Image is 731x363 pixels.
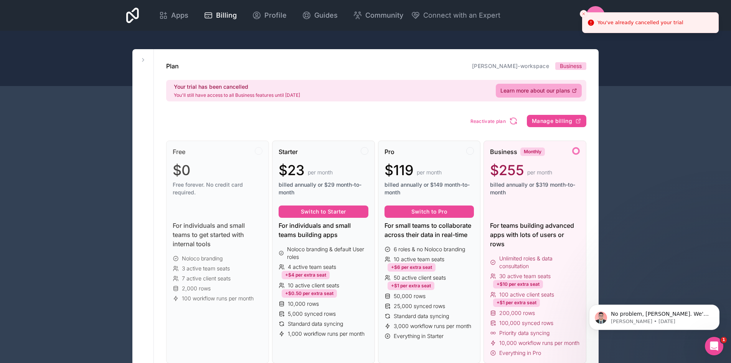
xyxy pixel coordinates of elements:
[417,169,442,176] span: per month
[490,162,524,178] span: $255
[279,221,368,239] div: For individuals and small teams building apps
[153,7,195,24] a: Apps
[173,181,262,196] span: Free forever. No credit card required.
[499,339,579,347] span: 10,000 workflow runs per month
[578,288,731,342] iframe: Intercom notifications message
[308,169,333,176] span: per month
[597,19,683,27] div: You've already cancelled your trial
[264,10,287,21] span: Profile
[394,322,471,330] span: 3,000 workflow runs per month
[527,115,586,127] button: Manage billing
[394,332,444,340] span: Everything in Starter
[174,92,300,98] p: You'll still have access to all Business features until [DATE]
[216,10,237,21] span: Billing
[282,289,337,298] div: +$0.50 per extra seat
[384,162,414,178] span: $119
[384,181,474,196] span: billed annually or $149 month-to-month
[182,295,254,302] span: 100 workflow runs per month
[173,221,262,249] div: For individuals and small teams to get started with internal tools
[384,206,474,218] button: Switch to Pro
[580,10,587,18] button: Close toast
[499,309,535,317] span: 200,000 rows
[182,255,223,262] span: Noloco branding
[388,263,436,272] div: +$6 per extra seat
[287,245,368,261] span: Noloco branding & default User roles
[532,118,572,124] span: Manage billing
[705,337,723,355] iframe: Intercom live chat
[246,7,293,24] a: Profile
[347,7,409,24] a: Community
[365,10,403,21] span: Community
[173,162,190,178] span: $0
[182,265,230,272] span: 3 active team seats
[499,255,580,270] span: Unlimited roles & data consultation
[279,162,305,178] span: $23
[166,61,179,71] h1: Plan
[490,221,580,249] div: For teams building advanced apps with lots of users or rows
[499,291,554,298] span: 100 active client seats
[496,84,582,98] a: Learn more about our plans
[493,280,543,288] div: +$10 per extra seat
[288,330,365,338] span: 1,000 workflow runs per month
[527,169,552,176] span: per month
[500,87,570,94] span: Learn more about our plans
[560,62,582,70] span: Business
[182,285,211,292] span: 2,000 rows
[470,118,506,124] span: Reactivate plan
[493,298,540,307] div: +$1 per extra seat
[394,312,449,320] span: Standard data syncing
[314,10,338,21] span: Guides
[182,275,231,282] span: 7 active client seats
[279,147,298,156] span: Starter
[499,329,549,337] span: Priority data syncing
[520,148,545,156] div: Monthly
[296,7,344,24] a: Guides
[499,349,541,357] span: Everything in Pro
[499,319,553,327] span: 100,000 synced rows
[288,320,343,328] span: Standard data syncing
[490,181,580,196] span: billed annually or $319 month-to-month
[490,147,517,156] span: Business
[288,282,339,289] span: 10 active client seats
[279,181,368,196] span: billed annually or $29 month-to-month
[198,7,243,24] a: Billing
[288,310,336,318] span: 5,000 synced rows
[394,292,426,300] span: 50,000 rows
[288,263,336,271] span: 4 active team seats
[721,337,727,343] span: 1
[423,10,500,21] span: Connect with an Expert
[394,302,445,310] span: 25,000 synced rows
[384,221,474,239] div: For small teams to collaborate across their data in real-time
[388,282,434,290] div: +$1 per extra seat
[288,300,319,308] span: 10,000 rows
[174,83,300,91] h2: Your trial has been cancelled
[394,274,446,282] span: 50 active client seats
[173,147,185,156] span: Free
[282,271,330,279] div: +$4 per extra seat
[472,63,549,69] a: [PERSON_NAME]-workspace
[499,272,551,280] span: 30 active team seats
[394,255,444,263] span: 10 active team seats
[394,245,465,253] span: 6 roles & no Noloco branding
[468,114,521,128] button: Reactivate plan
[411,10,500,21] button: Connect with an Expert
[171,10,188,21] span: Apps
[384,147,394,156] span: Pro
[279,206,368,218] button: Switch to Starter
